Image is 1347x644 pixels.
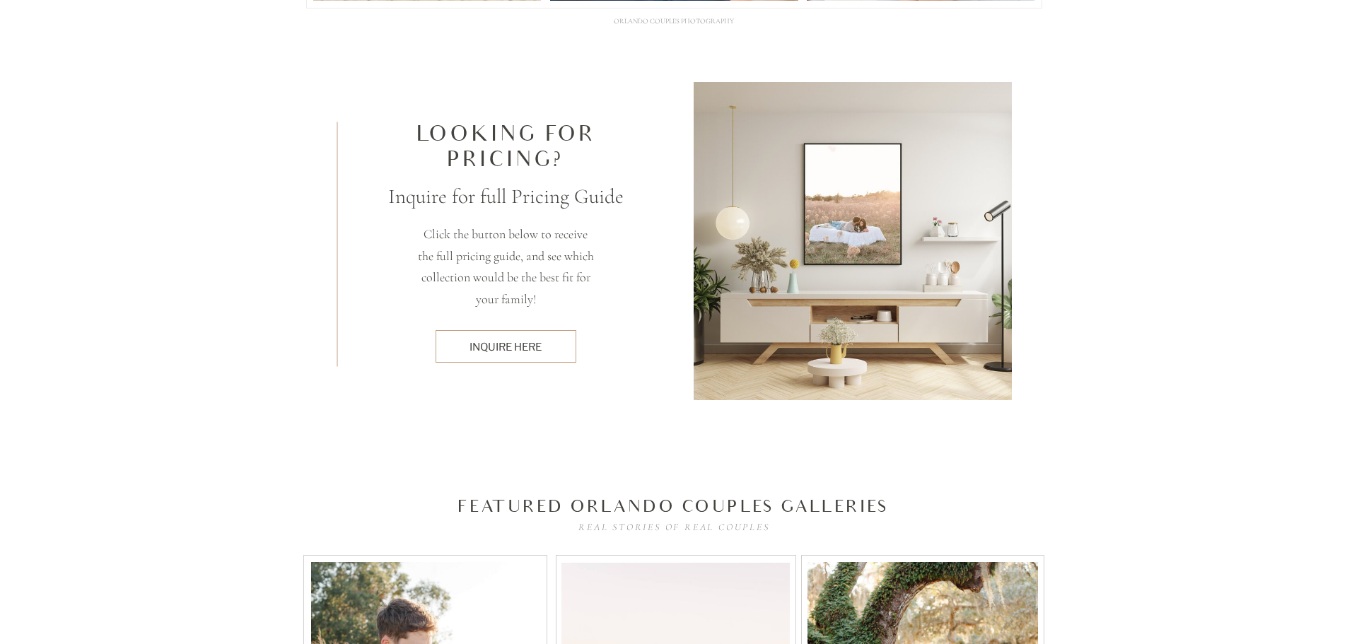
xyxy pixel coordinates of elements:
h2: featured Orlando Couples galleries [457,494,890,513]
a: inquire here [443,339,568,354]
p: Click the button below to receive the full pricing guide, and see which collection would be the b... [416,223,596,312]
h3: real stories of real Couples [568,520,781,533]
h2: Orlando Couples Photography [600,16,748,30]
h2: looking for pricing? [414,122,597,176]
h3: Inquire for full Pricing Guide [387,181,625,211]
